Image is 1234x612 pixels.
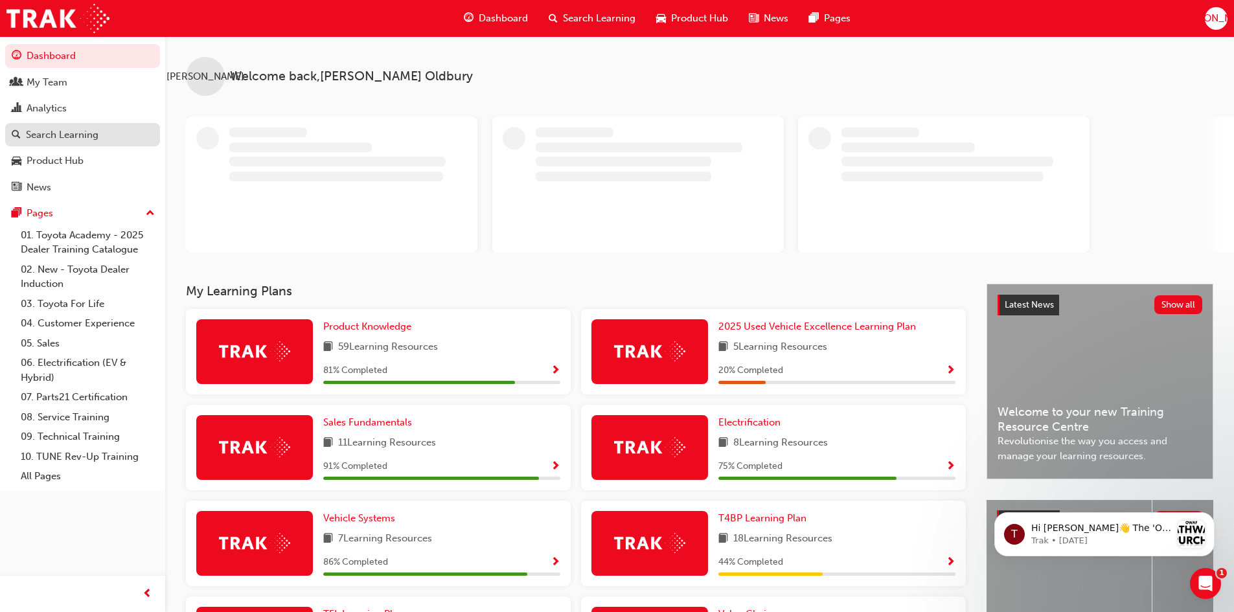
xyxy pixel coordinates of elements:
span: up-icon [146,205,155,222]
span: guage-icon [464,10,474,27]
span: 2025 Used Vehicle Excellence Learning Plan [718,321,916,332]
img: Trak [614,437,685,457]
a: 02. New - Toyota Dealer Induction [16,260,160,294]
a: 07. Parts21 Certification [16,387,160,407]
button: Show Progress [946,363,955,379]
span: Show Progress [551,461,560,473]
a: 06. Electrification (EV & Hybrid) [16,353,160,387]
a: Electrification [718,415,786,430]
a: news-iconNews [738,5,799,32]
a: Vehicle Systems [323,511,400,526]
a: 03. Toyota For Life [16,294,160,314]
span: search-icon [12,130,21,141]
span: 86 % Completed [323,555,388,570]
span: 59 Learning Resources [338,339,438,356]
div: Pages [27,206,53,221]
span: book-icon [718,435,728,451]
span: 8 Learning Resources [733,435,828,451]
span: Show Progress [551,557,560,569]
span: Welcome back , [PERSON_NAME] Oldbury [230,69,473,84]
span: Product Hub [671,11,728,26]
span: search-icon [549,10,558,27]
span: book-icon [323,339,333,356]
a: Product Hub [5,149,160,173]
button: Show Progress [551,554,560,571]
span: 20 % Completed [718,363,783,378]
a: 05. Sales [16,334,160,354]
div: My Team [27,75,67,90]
a: Analytics [5,96,160,120]
a: guage-iconDashboard [453,5,538,32]
span: Vehicle Systems [323,512,395,524]
span: Sales Fundamentals [323,416,412,428]
a: Sales Fundamentals [323,415,417,430]
img: Trak [614,341,685,361]
a: Trak [6,4,109,33]
img: Trak [219,341,290,361]
span: book-icon [718,339,728,356]
span: Welcome to your new Training Resource Centre [998,405,1202,434]
a: search-iconSearch Learning [538,5,646,32]
div: Product Hub [27,153,84,168]
span: Latest News [1005,299,1054,310]
img: Trak [219,437,290,457]
button: DashboardMy TeamAnalyticsSearch LearningProduct HubNews [5,41,160,201]
span: 11 Learning Resources [338,435,436,451]
a: Dashboard [5,44,160,68]
span: Dashboard [479,11,528,26]
span: T4BP Learning Plan [718,512,806,524]
img: Trak [614,533,685,553]
span: [PERSON_NAME] [166,69,244,84]
span: car-icon [656,10,666,27]
button: Show Progress [946,554,955,571]
a: pages-iconPages [799,5,861,32]
button: Pages [5,201,160,225]
span: 44 % Completed [718,555,783,570]
span: news-icon [749,10,759,27]
a: 01. Toyota Academy - 2025 Dealer Training Catalogue [16,225,160,260]
span: people-icon [12,77,21,89]
span: 5 Learning Resources [733,339,827,356]
a: 2025 Used Vehicle Excellence Learning Plan [718,319,921,334]
span: Show Progress [551,365,560,377]
span: Show Progress [946,365,955,377]
a: Product Knowledge [323,319,417,334]
span: Show Progress [946,557,955,569]
span: 18 Learning Resources [733,531,832,547]
span: book-icon [323,531,333,547]
div: News [27,180,51,195]
span: guage-icon [12,51,21,62]
button: Show Progress [551,459,560,475]
a: All Pages [16,466,160,486]
span: news-icon [12,182,21,194]
span: 91 % Completed [323,459,387,474]
img: Trak [219,533,290,553]
span: prev-icon [143,586,152,602]
button: Show all [1154,295,1203,314]
span: Pages [824,11,851,26]
span: Product Knowledge [323,321,411,332]
a: T4BP Learning Plan [718,511,812,526]
span: 7 Learning Resources [338,531,432,547]
button: [PERSON_NAME] [1205,7,1228,30]
span: 75 % Completed [718,459,783,474]
a: Search Learning [5,123,160,147]
span: chart-icon [12,103,21,115]
iframe: Intercom live chat [1190,568,1221,599]
a: 09. Technical Training [16,427,160,447]
div: Analytics [27,101,67,116]
a: My Team [5,71,160,95]
h3: My Learning Plans [186,284,966,299]
span: Revolutionise the way you access and manage your learning resources. [998,434,1202,463]
span: 1 [1217,568,1227,578]
span: car-icon [12,155,21,167]
a: Latest NewsShow all [998,295,1202,315]
a: 04. Customer Experience [16,313,160,334]
a: 08. Service Training [16,407,160,427]
span: Search Learning [563,11,635,26]
button: Show Progress [551,363,560,379]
